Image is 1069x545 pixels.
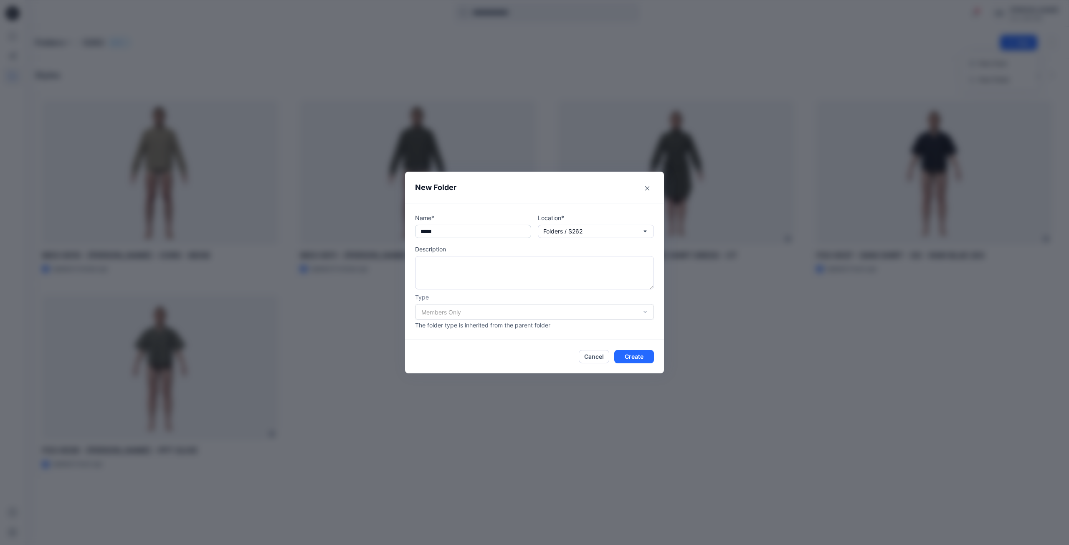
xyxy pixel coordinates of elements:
[415,293,654,302] p: Type
[415,321,654,330] p: The folder type is inherited from the parent folder
[543,227,583,236] p: Folders / S262
[415,245,654,253] p: Description
[641,182,654,195] button: Close
[415,213,531,222] p: Name*
[614,350,654,363] button: Create
[538,213,654,222] p: Location*
[538,225,654,238] button: Folders / S262
[405,172,664,203] header: New Folder
[579,350,609,363] button: Cancel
